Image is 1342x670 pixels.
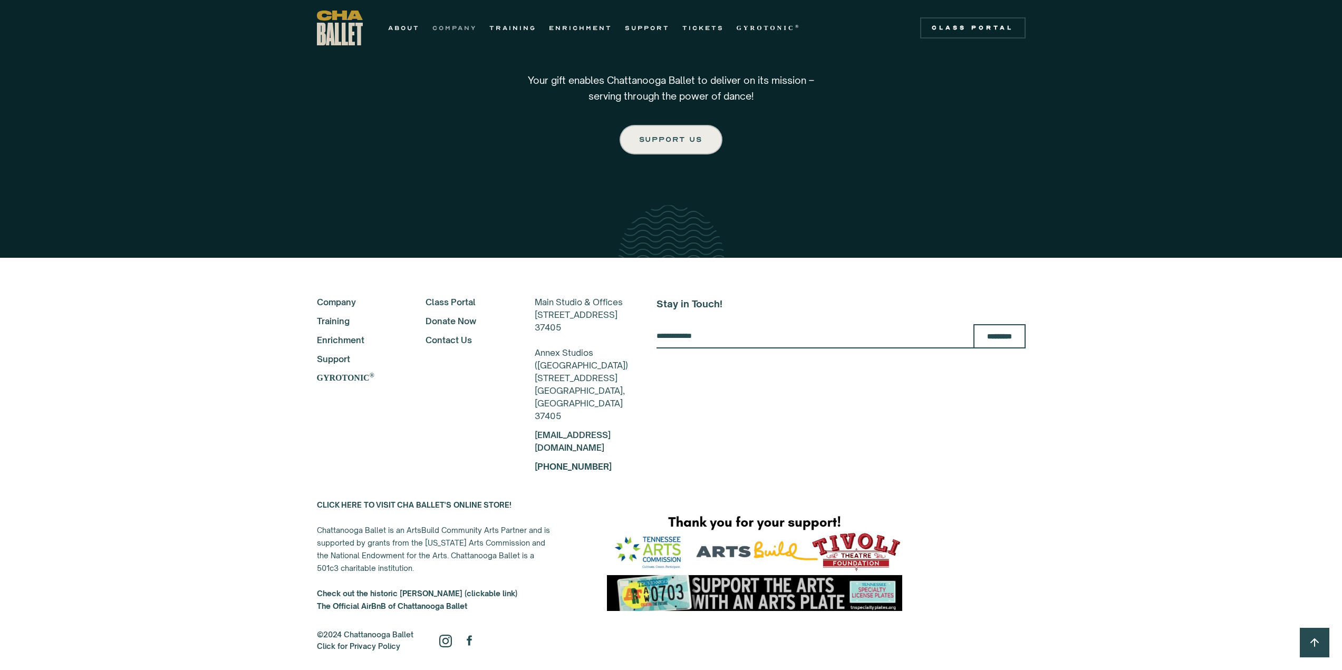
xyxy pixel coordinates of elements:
[370,372,374,379] sup: ®
[535,430,611,453] a: [EMAIL_ADDRESS][DOMAIN_NAME]
[625,22,670,34] a: SUPPORT
[426,334,506,346] a: Contact Us
[317,589,517,598] a: Check out the historic [PERSON_NAME] (clickable link)
[317,500,511,509] a: CLICK HERE TO VISIT CHA BALLET'S ONLINE STORE!
[920,17,1026,38] a: Class Portal
[682,22,724,34] a: TICKETS
[317,334,398,346] a: Enrichment
[513,72,829,104] p: Your gift enables Chattanooga Ballet to deliver on its mission – serving through the power of dance!
[926,24,1019,32] div: Class Portal
[317,629,413,652] div: ©2024 Chattanooga Ballet
[317,296,398,308] a: Company
[317,499,554,613] div: Chattanooga Ballet is an ArtsBuild Community Arts Partner and is supported by grants from the [US...
[640,133,702,146] div: support us
[317,11,363,45] a: home
[549,22,612,34] a: ENRICHMENT
[317,372,398,384] a: GYROTONIC®
[620,125,722,154] a: support us
[317,315,398,327] a: Training
[656,324,1026,348] form: Email Form
[535,461,612,472] a: [PHONE_NUMBER]
[737,24,795,32] strong: GYROTONIC
[737,22,801,34] a: GYROTONIC®
[489,22,536,34] a: TRAINING
[656,296,1026,312] h5: Stay in Touch!
[317,601,467,610] strong: The Official AirBnB of Chattanooga Ballet
[426,315,506,327] a: Donate Now
[535,296,628,422] div: Main Studio & Offices [STREET_ADDRESS] 37405 Annex Studios ([GEOGRAPHIC_DATA]) [STREET_ADDRESS] [...
[317,373,370,382] strong: GYROTONIC
[426,296,506,308] a: Class Portal
[388,22,420,34] a: ABOUT
[317,642,400,650] a: Click for Privacy Policy
[317,353,398,365] a: Support
[432,22,477,34] a: COMPANY
[795,24,801,29] sup: ®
